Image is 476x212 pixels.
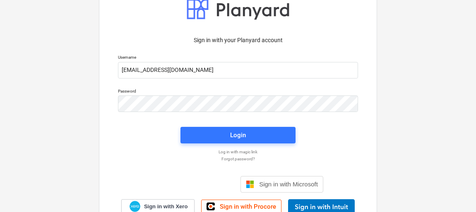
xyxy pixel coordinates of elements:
[144,203,188,210] span: Sign in with Xero
[114,149,362,155] a: Log in with magic link
[230,130,246,141] div: Login
[114,156,362,162] a: Forgot password?
[130,201,140,212] img: Xero logo
[118,36,358,45] p: Sign in with your Planyard account
[246,180,254,188] img: Microsoft logo
[220,203,276,210] span: Sign in with Procore
[118,88,358,95] p: Password
[180,127,296,143] button: Login
[149,175,238,193] iframe: Knappen Logga in med Google
[259,181,318,188] span: Sign in with Microsoft
[118,55,358,62] p: Username
[118,62,358,79] input: Username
